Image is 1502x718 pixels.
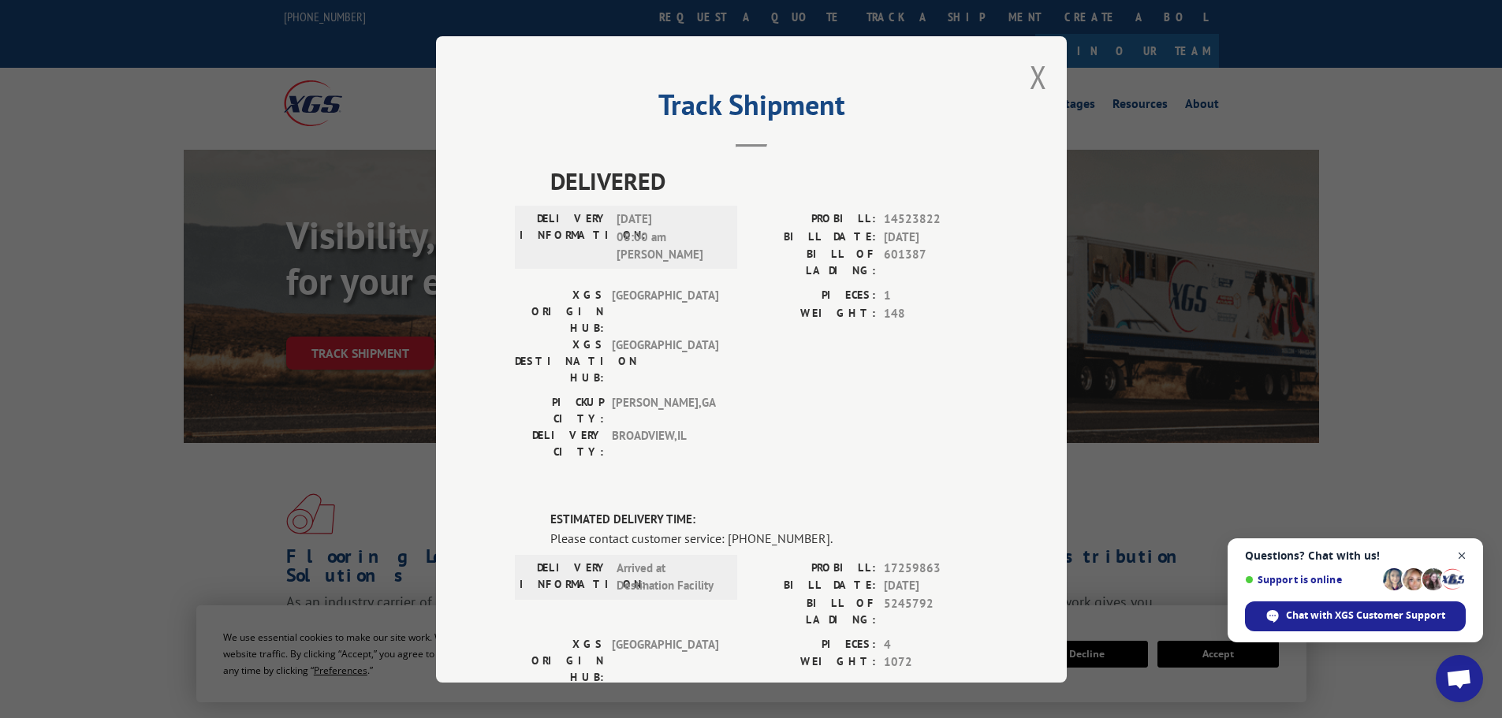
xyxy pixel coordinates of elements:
span: [GEOGRAPHIC_DATA] [612,287,718,337]
span: BROADVIEW , IL [612,427,718,460]
label: BILL DATE: [751,577,876,595]
span: 1 [884,287,988,305]
label: XGS ORIGIN HUB: [515,635,604,685]
span: DELIVERED [550,163,988,199]
label: XGS ORIGIN HUB: [515,287,604,337]
label: DELIVERY CITY: [515,427,604,460]
label: PIECES: [751,287,876,305]
label: WEIGHT: [751,304,876,322]
div: Open chat [1436,655,1483,702]
span: 5245792 [884,594,988,627]
span: Close chat [1452,546,1472,566]
span: 14523822 [884,210,988,229]
label: XGS DESTINATION HUB: [515,337,604,386]
span: [PERSON_NAME] , GA [612,394,718,427]
span: [DATE] [884,577,988,595]
label: PICKUP CITY: [515,394,604,427]
span: Arrived at Destination Facility [617,559,723,594]
span: [GEOGRAPHIC_DATA] [612,337,718,386]
label: PIECES: [751,635,876,653]
label: DELIVERY INFORMATION: [520,210,609,264]
span: Chat with XGS Customer Support [1286,608,1445,623]
span: 17259863 [884,559,988,577]
div: Chat with XGS Customer Support [1245,601,1466,631]
label: BILL OF LADING: [751,594,876,627]
span: 148 [884,304,988,322]
span: [DATE] 08:00 am [PERSON_NAME] [617,210,723,264]
span: Support is online [1245,574,1377,586]
label: BILL DATE: [751,228,876,246]
span: Questions? Chat with us! [1245,549,1466,562]
label: DELIVERY INFORMATION: [520,559,609,594]
span: 4 [884,635,988,653]
h2: Track Shipment [515,94,988,124]
span: 1072 [884,653,988,671]
label: PROBILL: [751,559,876,577]
span: 601387 [884,246,988,279]
label: ESTIMATED DELIVERY TIME: [550,511,988,529]
span: [DATE] [884,228,988,246]
label: WEIGHT: [751,653,876,671]
span: [GEOGRAPHIC_DATA] [612,635,718,685]
button: Close modal [1030,56,1047,98]
div: Please contact customer service: [PHONE_NUMBER]. [550,528,988,547]
label: BILL OF LADING: [751,246,876,279]
label: PROBILL: [751,210,876,229]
